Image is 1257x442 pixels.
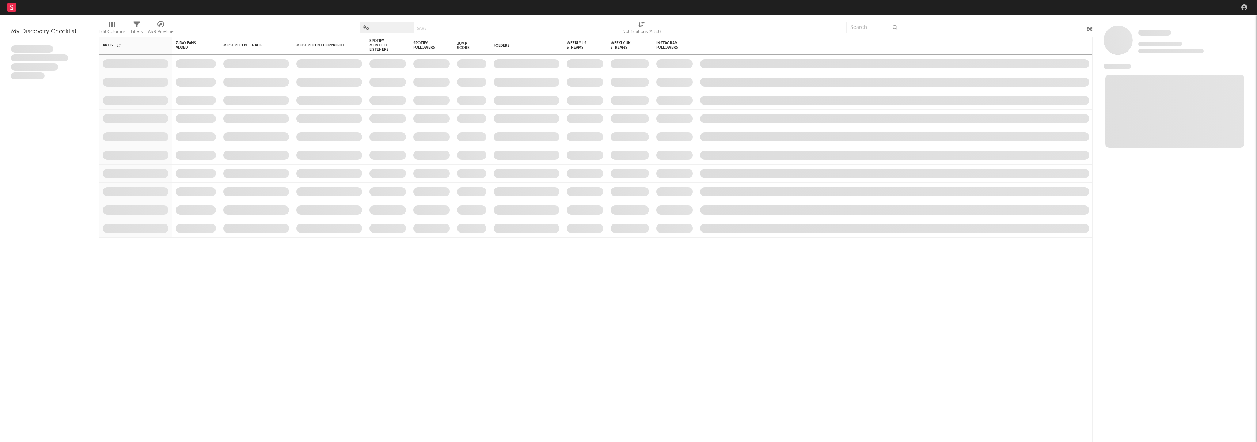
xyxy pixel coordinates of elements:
div: A&R Pipeline [148,27,174,36]
div: Filters [131,27,143,36]
span: Praesent ac interdum [11,63,58,71]
span: Tracking Since: [DATE] [1138,42,1182,46]
div: Spotify Followers [413,41,439,50]
span: 0 fans last week [1138,49,1204,53]
div: Notifications (Artist) [622,27,661,36]
a: Some Artist [1138,29,1171,37]
span: Lorem ipsum dolor [11,45,53,53]
div: Spotify Monthly Listeners [369,39,395,52]
div: Jump Score [457,41,475,50]
div: Most Recent Track [223,43,278,48]
div: Instagram Followers [656,41,682,50]
span: 7-Day Fans Added [176,41,205,50]
span: Aliquam viverra [11,72,45,80]
div: Folders [494,44,548,48]
span: Some Artist [1138,30,1171,36]
div: Notifications (Artist) [622,18,661,39]
div: Filters [131,18,143,39]
span: Integer aliquet in purus et [11,54,68,62]
button: Save [417,26,426,30]
span: News Feed [1104,64,1131,69]
div: Edit Columns [99,18,125,39]
div: Most Recent Copyright [296,43,351,48]
input: Search... [846,22,901,33]
div: Edit Columns [99,27,125,36]
span: Weekly UK Streams [611,41,638,50]
div: Artist [103,43,157,48]
span: Weekly US Streams [567,41,592,50]
div: A&R Pipeline [148,18,174,39]
div: My Discovery Checklist [11,27,88,36]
